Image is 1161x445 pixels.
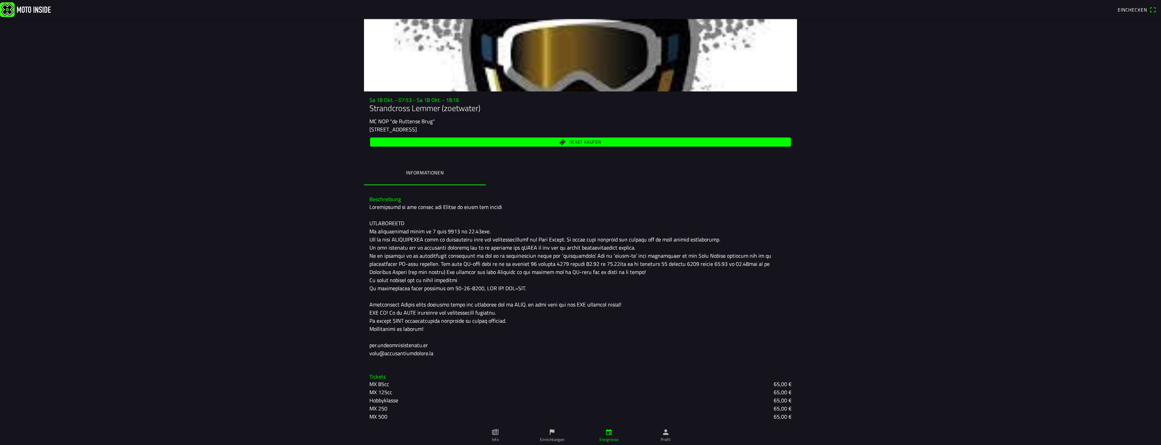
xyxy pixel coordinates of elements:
[774,388,792,396] ion-text: 65,00 €
[369,97,792,103] h3: Sa 18 Okt. - 07:53 - Sa 18 Okt. - 18:16
[661,437,670,443] ion-label: Profil
[369,412,387,421] ion-text: MX 500
[1114,4,1160,15] a: Eincheckenqr scanner
[774,396,792,404] ion-text: 65,00 €
[662,428,669,436] ion-icon: person
[369,103,792,113] h1: Strandcross Lemmer (zoetwater)
[774,412,792,421] ion-text: 65,00 €
[540,437,565,443] ion-label: Einrichtungen
[599,437,619,443] ion-label: Ereignisse
[369,196,792,203] h3: Beschreibung
[369,388,392,396] ion-text: MX 125cc
[369,380,389,388] ion-text: MX 85cc
[369,396,398,404] ion-text: Hobbyklasse
[369,203,792,357] div: Loremipsumd si ame consec adi Elitse do eiusm tem incidi UTLABOREETD Ma aliquaenimad minim ve 7 q...
[369,404,387,412] ion-text: MX 250
[492,437,499,443] ion-label: Info
[605,428,613,436] ion-icon: calendar
[406,169,444,176] ion-label: Informationen
[774,380,792,388] ion-text: 65,00 €
[774,404,792,412] ion-text: 65,00 €
[548,428,556,436] ion-icon: flag
[1118,6,1147,13] span: Einchecken
[369,125,417,133] ion-text: [STREET_ADDRESS]
[569,140,601,144] span: Ticket kaufen
[492,428,499,436] ion-icon: paper
[369,117,435,125] ion-text: MC NOP "de Ruttense Brug"
[369,374,792,380] h3: Tickets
